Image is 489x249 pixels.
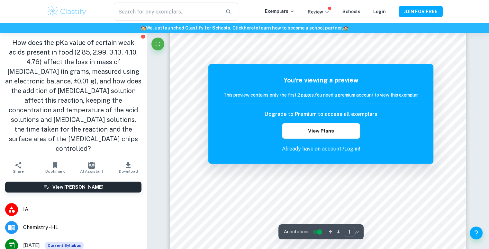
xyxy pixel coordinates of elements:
button: Download [110,159,147,176]
span: Current Syllabus [45,242,84,249]
h6: We just launched Clastify for Schools. Click to learn how to become a school partner. [1,24,488,31]
h1: How does the pKa value of certain weak acids present in food (2.85, 2.99, 3.13, 4.10, 4.76) affec... [5,38,141,153]
img: Clastify logo [47,5,87,18]
input: Search for any exemplars... [114,3,220,21]
span: AI Assistant [80,169,103,174]
div: This exemplar is based on the current syllabus. Feel free to refer to it for inspiration/ideas wh... [45,242,84,249]
button: JOIN FOR FREE [399,6,443,17]
span: Chemistry - HL [23,224,141,231]
button: View Plans [282,123,360,139]
span: IA [23,206,141,213]
span: Bookmark [45,169,65,174]
h6: This preview contains only the first 2 pages. You need a premium account to view this exemplar. [223,91,418,99]
button: Fullscreen [151,38,164,50]
span: 🏫 [343,25,349,30]
button: Help and Feedback [470,227,483,239]
a: Schools [342,9,360,14]
button: View [PERSON_NAME] [5,182,141,193]
button: Report issue [140,34,145,39]
h6: Upgrade to Premium to access all exemplars [265,110,377,118]
p: Already have an account? [223,145,418,153]
a: here [244,25,254,30]
button: AI Assistant [73,159,110,176]
span: Share [13,169,24,174]
span: / 2 [355,229,358,235]
a: Login [373,9,386,14]
h6: View [PERSON_NAME] [52,184,104,191]
span: Annotations [284,228,309,235]
a: Log in! [344,146,360,152]
span: 🏫 [140,25,146,30]
p: Review [308,8,330,15]
button: Bookmark [37,159,73,176]
span: Download [119,169,138,174]
img: AI Assistant [88,162,95,169]
p: Exemplars [265,8,295,15]
h5: You're viewing a preview [223,75,418,85]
